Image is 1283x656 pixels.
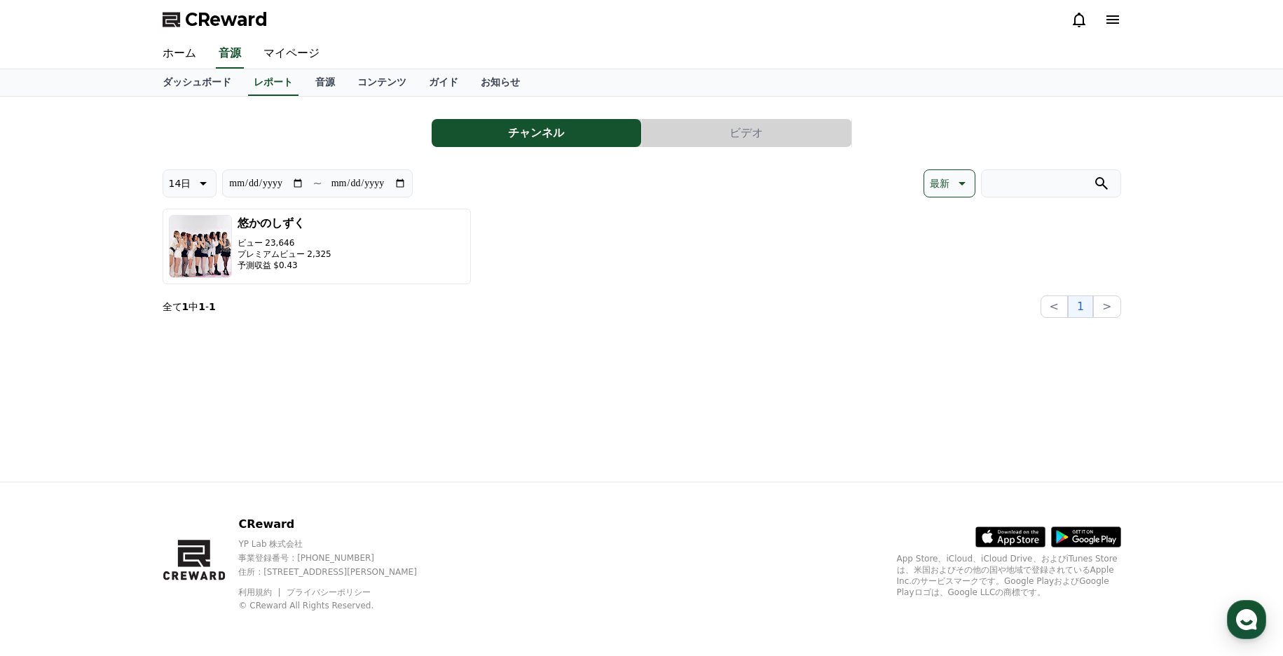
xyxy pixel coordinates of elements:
[238,552,441,564] p: 事業登録番号 : [PHONE_NUMBER]
[181,444,269,479] a: Settings
[287,587,371,597] a: プライバシーポリシー
[151,69,242,96] a: ダッシュボード
[238,260,331,271] p: 予測収益 $0.43
[1041,295,1068,318] button: <
[238,538,441,550] p: YP Lab 株式会社
[238,566,441,578] p: 住所 : [STREET_ADDRESS][PERSON_NAME]
[238,587,282,597] a: 利用規約
[930,174,949,193] p: 最新
[163,169,217,197] button: 14日
[238,600,441,611] p: © CReward All Rights Reserved.
[238,249,331,260] p: プレミアムビュー 2,325
[169,174,191,193] p: 14日
[469,69,531,96] a: お知らせ
[4,444,92,479] a: Home
[1068,295,1093,318] button: 1
[238,215,331,232] h3: 悠かのしずく
[169,215,232,278] img: 悠かのしずく
[116,466,158,477] span: Messages
[252,39,331,69] a: マイページ
[92,444,181,479] a: Messages
[163,8,268,31] a: CReward
[163,300,216,314] p: 全て 中 -
[198,301,205,312] strong: 1
[163,209,471,284] button: 悠かのしずく ビュー 23,646 プレミアムビュー 2,325 予測収益 $0.43
[182,301,189,312] strong: 1
[248,69,299,96] a: レポート
[924,169,975,197] button: 最新
[897,553,1121,598] p: App Store、iCloud、iCloud Drive、およびiTunes Storeは、米国およびその他の国や地域で登録されているApple Inc.のサービスマークです。Google P...
[209,301,216,312] strong: 1
[36,465,60,476] span: Home
[216,39,244,69] a: 音源
[313,175,322,192] p: ~
[642,119,852,147] a: ビデオ
[418,69,469,96] a: ガイド
[238,516,441,533] p: CReward
[642,119,851,147] button: ビデオ
[432,119,642,147] a: チャンネル
[238,237,331,249] p: ビュー 23,646
[304,69,346,96] a: 音源
[151,39,207,69] a: ホーム
[1093,295,1120,318] button: >
[346,69,418,96] a: コンテンツ
[185,8,268,31] span: CReward
[207,465,242,476] span: Settings
[432,119,641,147] button: チャンネル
